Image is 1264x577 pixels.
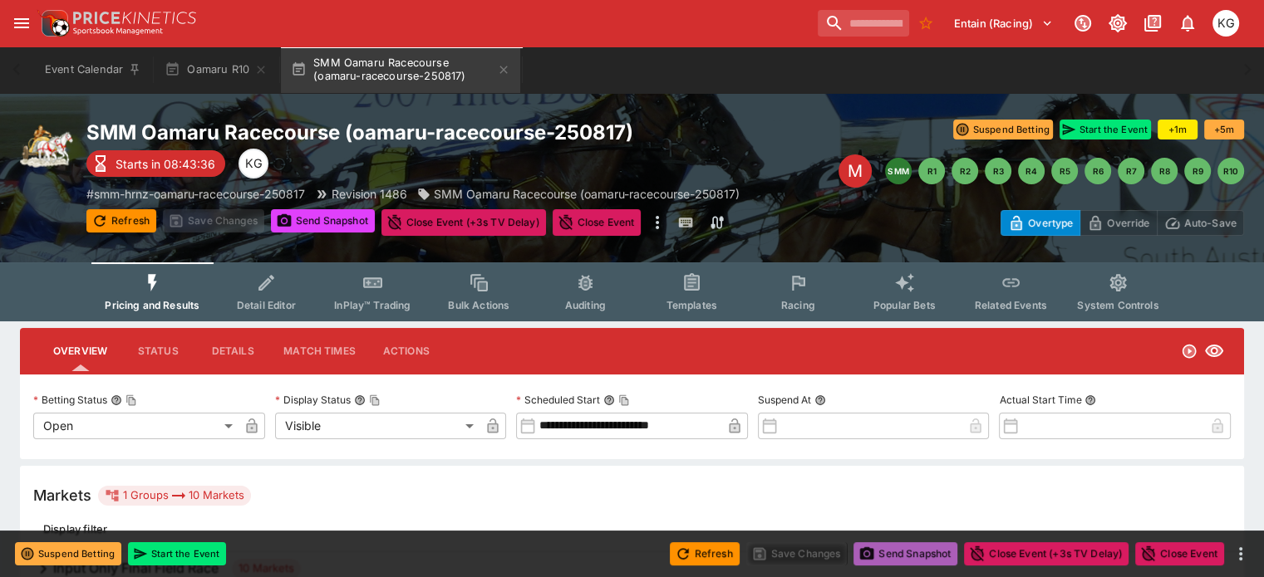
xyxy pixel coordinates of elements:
[975,299,1047,311] span: Related Events
[86,120,762,145] h2: Copy To Clipboard
[885,158,912,184] button: SMM
[86,209,156,232] button: Refresh
[1068,8,1098,38] button: Connected to PK
[647,209,667,236] button: more
[37,7,70,40] img: PriceKinetics Logo
[332,185,407,203] p: Revision 1486
[758,393,811,407] p: Suspend At
[1077,299,1158,311] span: System Controls
[553,209,642,236] button: Close Event
[1151,158,1178,184] button: R8
[381,209,546,236] button: Close Event (+3s TV Delay)
[565,299,606,311] span: Auditing
[369,394,381,406] button: Copy To Clipboard
[1084,394,1096,406] button: Actual Start Time
[1207,5,1244,42] button: Kevin Gutschlag
[33,486,91,505] h5: Markets
[781,299,815,311] span: Racing
[271,209,375,232] button: Send Snapshot
[1028,214,1073,232] p: Overtype
[116,155,215,173] p: Starts in 08:43:36
[417,185,740,203] div: SMM Oamaru Racecourse (oamaru-racecourse-250817)
[73,12,196,24] img: PriceKinetics
[40,331,120,371] button: Overview
[603,394,615,406] button: Scheduled StartCopy To Clipboard
[1084,158,1111,184] button: R6
[86,185,305,203] p: Copy To Clipboard
[1204,120,1244,139] button: +5m
[1001,210,1244,236] div: Start From
[818,10,909,37] input: search
[239,149,268,178] div: Kevin Gutschlag
[839,154,872,188] div: Edit Meeting
[120,331,195,371] button: Status
[952,158,978,184] button: R2
[334,299,411,311] span: InPlay™ Trading
[155,46,278,93] button: Oamaru R10
[448,299,509,311] span: Bulk Actions
[7,8,37,38] button: open drawer
[275,413,480,439] div: Visible
[1103,8,1133,38] button: Toggle light/dark mode
[105,486,244,506] div: 1 Groups 10 Markets
[35,46,151,93] button: Event Calendar
[111,394,122,406] button: Betting StatusCopy To Clipboard
[105,299,199,311] span: Pricing and Results
[999,393,1081,407] p: Actual Start Time
[912,10,939,37] button: No Bookmarks
[1212,10,1239,37] div: Kevin Gutschlag
[128,542,226,565] button: Start the Event
[918,158,945,184] button: R1
[1157,210,1244,236] button: Auto-Save
[281,46,520,93] button: SMM Oamaru Racecourse (oamaru-racecourse-250817)
[985,158,1011,184] button: R3
[275,393,351,407] p: Display Status
[91,262,1172,321] div: Event type filters
[670,542,740,565] button: Refresh
[814,394,826,406] button: Suspend At
[1080,210,1157,236] button: Override
[195,331,270,371] button: Details
[1107,214,1149,232] p: Override
[873,299,936,311] span: Popular Bets
[1217,158,1244,184] button: R10
[944,10,1063,37] button: Select Tenant
[33,413,239,439] div: Open
[270,331,369,371] button: Match Times
[964,542,1129,565] button: Close Event (+3s TV Delay)
[853,542,957,565] button: Send Snapshot
[1181,343,1198,359] svg: Open
[33,516,117,542] button: Display filter
[1051,158,1078,184] button: R5
[1173,8,1203,38] button: Notifications
[1158,120,1198,139] button: +1m
[15,542,121,565] button: Suspend Betting
[1184,158,1211,184] button: R9
[1135,542,1224,565] button: Close Event
[618,394,630,406] button: Copy To Clipboard
[1138,8,1168,38] button: Documentation
[1018,158,1045,184] button: R4
[1231,544,1251,564] button: more
[1118,158,1144,184] button: R7
[237,299,296,311] span: Detail Editor
[885,158,1244,184] nav: pagination navigation
[369,331,444,371] button: Actions
[73,27,163,35] img: Sportsbook Management
[434,185,740,203] p: SMM Oamaru Racecourse (oamaru-racecourse-250817)
[1184,214,1237,232] p: Auto-Save
[354,394,366,406] button: Display StatusCopy To Clipboard
[516,393,600,407] p: Scheduled Start
[20,120,73,173] img: harness_racing.png
[666,299,717,311] span: Templates
[1060,120,1151,139] button: Start the Event
[953,120,1053,139] button: Suspend Betting
[1001,210,1080,236] button: Overtype
[1204,341,1224,361] svg: Visible
[125,394,137,406] button: Copy To Clipboard
[33,393,107,407] p: Betting Status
